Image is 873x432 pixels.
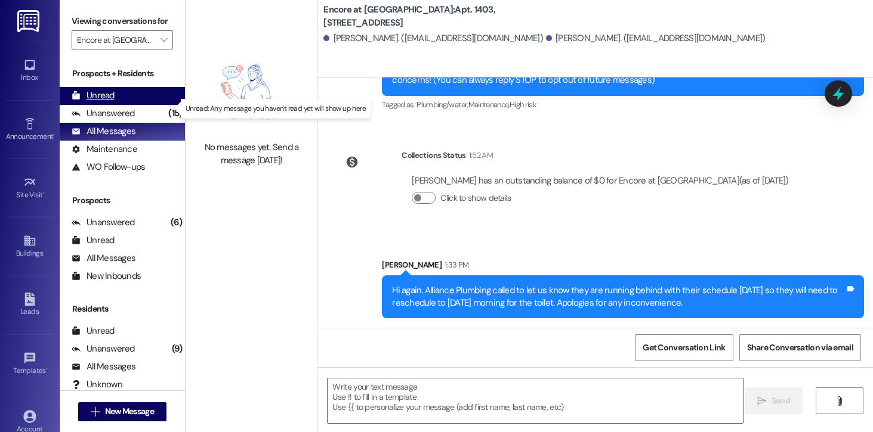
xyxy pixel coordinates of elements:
a: Templates • [6,348,54,380]
label: Click to show details [440,192,511,204]
span: High risk [510,100,536,110]
div: Unanswered [72,216,135,229]
span: New Message [105,405,154,418]
span: Plumbing/water , [417,100,468,110]
div: (15) [165,104,185,123]
b: Encore at [GEOGRAPHIC_DATA]: Apt. 1403, [STREET_ADDRESS] [323,4,562,29]
div: All Messages [72,360,135,373]
div: Hi again. Alliance Plumbing called to let us know they are running behind with their schedule [DA... [392,284,845,310]
i:  [91,407,100,417]
div: All Messages [72,125,135,138]
div: All Messages [72,252,135,265]
div: Maintenance [72,143,137,156]
div: [PERSON_NAME] [382,259,864,275]
div: Unread [72,234,115,247]
div: (6) [168,213,186,232]
div: 1:52 AM [466,149,493,161]
span: • [53,130,55,139]
div: Unread [72,89,115,102]
a: Buildings [6,231,54,263]
a: Inbox [6,55,54,87]
div: Collections Status [402,149,465,161]
div: New Inbounds [72,270,141,282]
span: Share Conversation via email [747,341,853,354]
button: Send [745,387,803,414]
div: Prospects + Residents [60,67,185,80]
span: Maintenance , [468,100,510,110]
div: Tagged as: [382,96,864,113]
button: New Message [78,402,166,421]
input: All communities [77,30,154,49]
div: Residents [60,303,185,315]
label: Viewing conversations for [72,12,173,30]
i:  [161,35,167,45]
p: Unread: Any message you haven't read yet will show up here [186,104,366,114]
img: empty-state [199,49,304,135]
span: Get Conversation Link [643,341,725,354]
button: Share Conversation via email [739,334,861,361]
i:  [835,396,844,406]
a: Leads [6,289,54,321]
div: WO Follow-ups [72,161,145,173]
div: Prospects [60,194,185,207]
div: Unanswered [72,107,135,120]
a: Site Visit • [6,172,54,204]
div: 1:33 PM [442,259,468,271]
div: [PERSON_NAME]. ([EMAIL_ADDRESS][DOMAIN_NAME]) [546,32,766,45]
div: [PERSON_NAME] has an outstanding balance of $0 for Encore at [GEOGRAPHIC_DATA] (as of [DATE]) [412,175,788,187]
div: Unknown [72,378,122,391]
img: ResiDesk Logo [17,10,42,32]
div: No messages yet. Send a message [DATE]! [199,141,304,167]
div: Unanswered [72,343,135,355]
span: • [43,189,45,197]
i:  [757,396,766,406]
div: [PERSON_NAME]. ([EMAIL_ADDRESS][DOMAIN_NAME]) [323,32,543,45]
span: Send [772,394,790,407]
div: (9) [169,340,186,358]
span: • [46,365,48,373]
div: Unread [72,325,115,337]
button: Get Conversation Link [635,334,733,361]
